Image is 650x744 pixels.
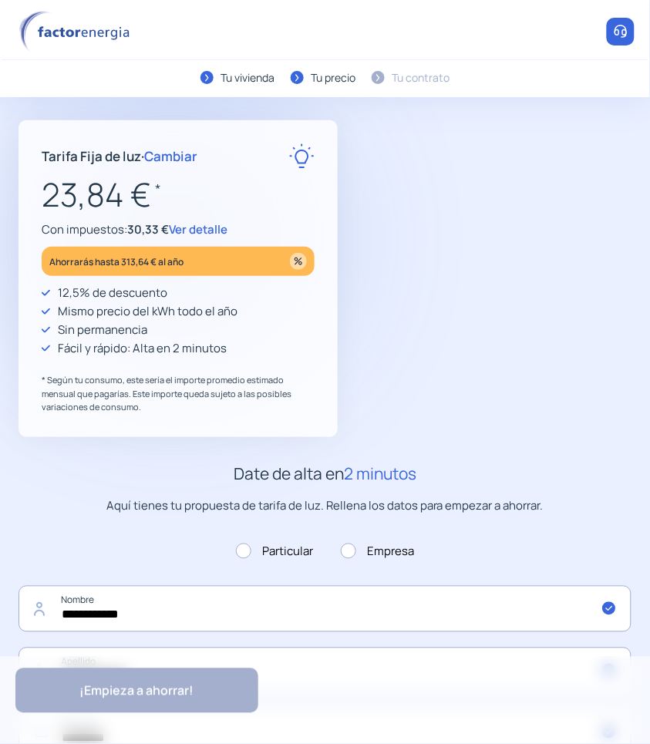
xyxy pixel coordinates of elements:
[15,11,139,53] img: logo factor
[221,69,275,86] div: Tu vivienda
[312,69,356,86] div: Tu precio
[49,253,184,271] p: Ahorrarás hasta 313,64 € al año
[58,284,167,302] p: 12,5% de descuento
[341,543,415,561] label: Empresa
[58,339,227,358] p: Fácil y rápido: Alta en 2 minutos
[42,373,315,414] p: * Según tu consumo, este sería el importe promedio estimado mensual que pagarías. Este importe qu...
[19,462,631,488] h2: Date de alta en
[19,497,631,516] p: Aquí tienes tu propuesta de tarifa de luz. Rellena los datos para empezar a ahorrar.
[344,463,416,485] span: 2 minutos
[127,221,169,237] span: 30,33 €
[392,69,450,86] div: Tu contrato
[289,143,315,169] img: rate-E.svg
[58,302,237,321] p: Mismo precio del kWh todo el año
[58,321,147,339] p: Sin permanencia
[290,253,307,270] img: percentage_icon.svg
[169,221,227,237] span: Ver detalle
[144,147,197,165] span: Cambiar
[42,221,315,239] p: Con impuestos:
[42,146,197,167] p: Tarifa Fija de luz ·
[613,24,628,39] img: llamar
[42,169,315,221] p: 23,84 €
[236,543,314,561] label: Particular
